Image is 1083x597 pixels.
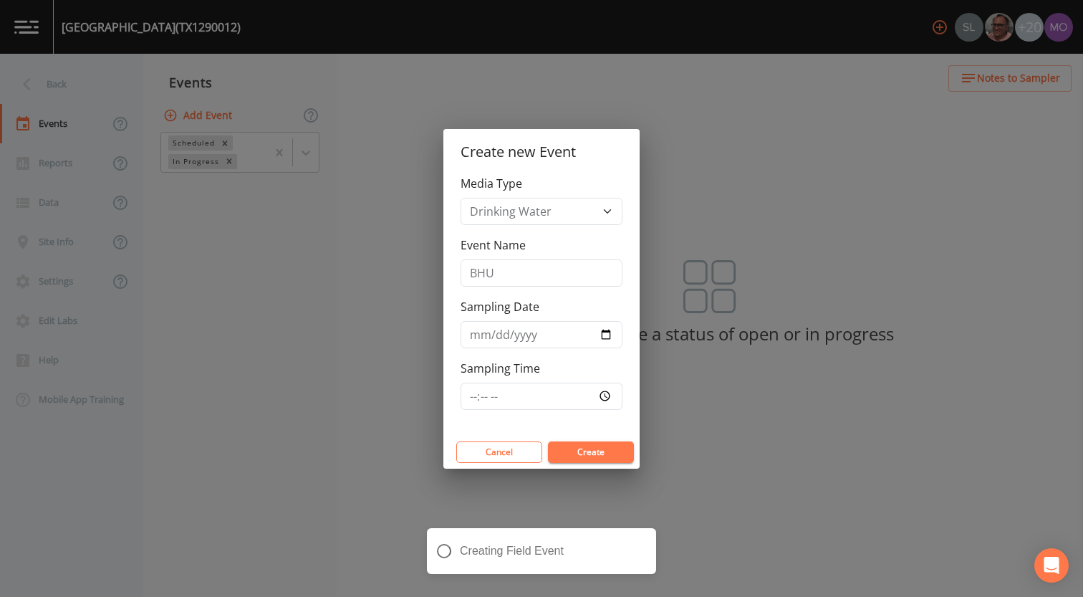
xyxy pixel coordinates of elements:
button: Create [548,441,634,463]
label: Event Name [461,237,526,254]
label: Media Type [461,175,522,192]
h2: Create new Event [443,129,640,175]
label: Sampling Time [461,360,540,377]
label: Sampling Date [461,298,539,315]
button: Cancel [456,441,542,463]
div: Open Intercom Messenger [1034,548,1069,583]
div: Creating Field Event [427,528,656,574]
